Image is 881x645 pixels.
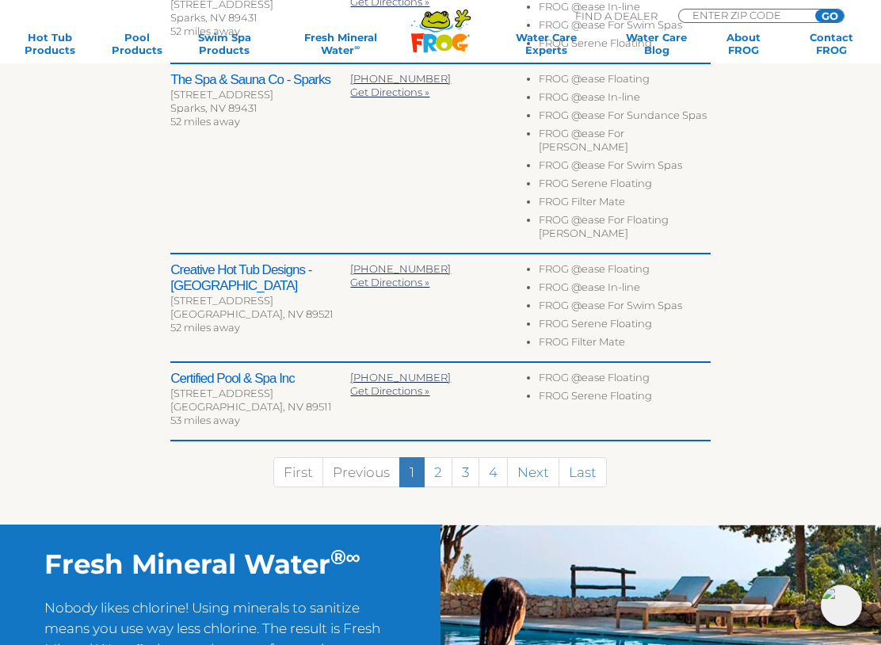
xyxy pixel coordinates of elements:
[170,307,350,321] div: [GEOGRAPHIC_DATA], NV 89521
[539,335,711,353] li: FROG Filter Mate
[691,10,798,21] input: Zip Code Form
[539,177,711,195] li: FROG Serene Floating
[821,585,862,626] img: openIcon
[170,25,240,37] span: 52 miles away
[350,371,451,384] a: [PHONE_NUMBER]
[103,31,171,56] a: PoolProducts
[170,371,350,387] h2: Certified Pool & Spa Inc
[350,262,451,275] a: [PHONE_NUMBER]
[330,544,346,569] sup: ®
[539,158,711,177] li: FROG @ease For Swim Spas
[170,400,350,414] div: [GEOGRAPHIC_DATA], NV 89511
[539,195,711,213] li: FROG Filter Mate
[539,371,711,389] li: FROG @ease Floating
[273,457,323,487] a: First
[539,90,711,109] li: FROG @ease In-line
[170,101,350,115] div: Sparks, NV 89431
[424,457,452,487] a: 2
[170,262,350,294] h2: Creative Hot Tub Designs - [GEOGRAPHIC_DATA]
[16,31,84,56] a: Hot TubProducts
[539,36,711,55] li: FROG Serene Floating
[350,86,429,98] a: Get Directions »
[539,281,711,299] li: FROG @ease In-line
[539,127,711,158] li: FROG @ease For [PERSON_NAME]
[170,88,350,101] div: [STREET_ADDRESS]
[539,213,711,245] li: FROG @ease For Floating [PERSON_NAME]
[170,387,350,400] div: [STREET_ADDRESS]
[350,384,429,397] a: Get Directions »
[479,457,508,487] a: 4
[539,18,711,36] li: FROG @ease For Swim Spas
[170,321,240,334] span: 52 miles away
[539,299,711,317] li: FROG @ease For Swim Spas
[539,262,711,281] li: FROG @ease Floating
[170,11,350,25] div: Sparks, NV 89431
[539,389,711,407] li: FROG Serene Floating
[350,276,429,288] a: Get Directions »
[559,457,607,487] a: Last
[399,457,425,487] a: 1
[322,457,400,487] a: Previous
[539,72,711,90] li: FROG @ease Floating
[710,31,778,56] a: AboutFROG
[539,317,711,335] li: FROG Serene Floating
[815,10,844,22] input: GO
[170,115,240,128] span: 52 miles away
[170,414,240,426] span: 53 miles away
[170,72,350,88] h2: The Spa & Sauna Co - Sparks
[170,294,350,307] div: [STREET_ADDRESS]
[507,457,559,487] a: Next
[452,457,479,487] a: 3
[539,109,711,127] li: FROG @ease For Sundance Spas
[44,548,397,581] h2: Fresh Mineral Water
[346,544,360,569] sup: ∞
[797,31,865,56] a: ContactFROG
[350,72,451,85] a: [PHONE_NUMBER]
